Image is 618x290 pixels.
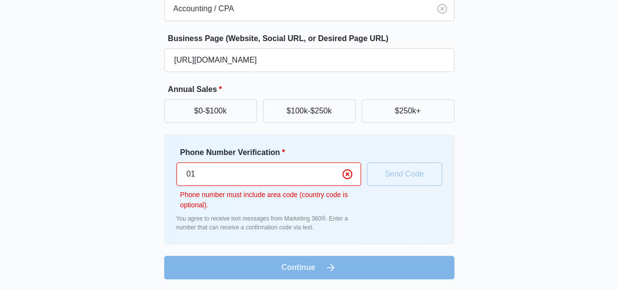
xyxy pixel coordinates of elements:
button: Clear [434,1,450,17]
input: e.g. janesplumbing.com [164,48,454,72]
button: $0-$100k [164,99,257,123]
button: Clear [340,166,355,182]
button: $250k+ [362,99,454,123]
p: Phone number must include area code (country code is optional). [180,190,361,210]
label: Business Page (Website, Social URL, or Desired Page URL) [168,33,458,45]
label: Phone Number Verification [180,147,365,158]
input: Ex. +1-555-555-5555 [176,162,361,186]
label: Annual Sales [168,84,458,95]
p: You agree to receive text messages from Marketing 360®. Enter a number that can receive a confirm... [176,214,361,232]
button: $100k-$250k [263,99,356,123]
